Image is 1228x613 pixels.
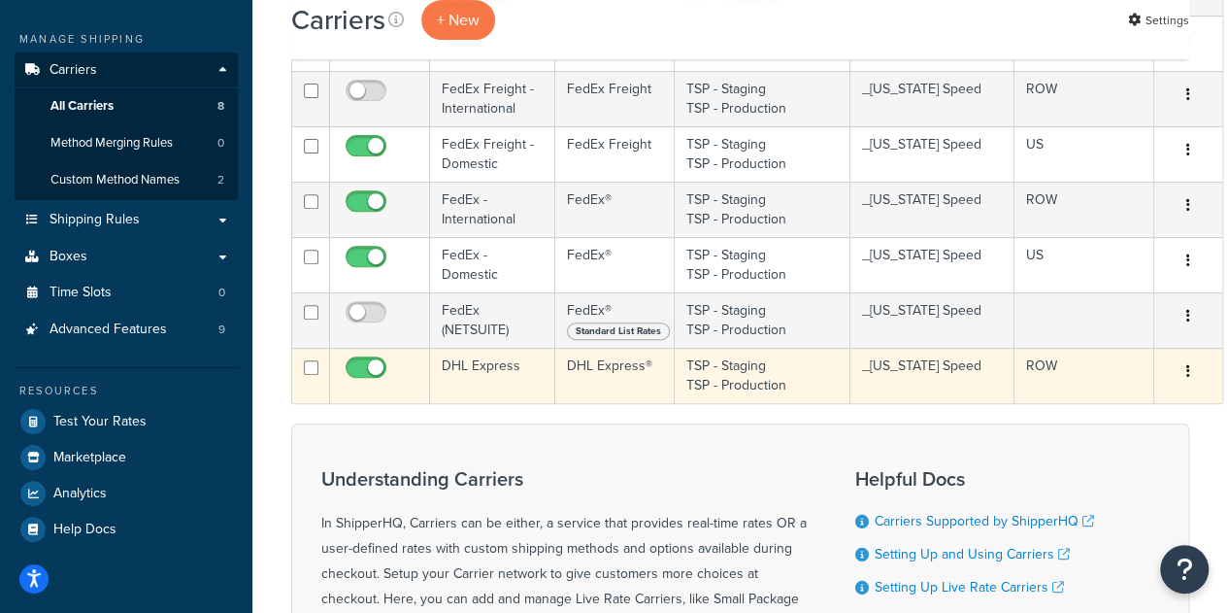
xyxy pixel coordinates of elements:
span: 2 [217,172,224,188]
td: FedEx® [555,182,675,237]
li: Method Merging Rules [15,125,238,161]
a: Test Your Rates [15,404,238,439]
td: FedEx Freight [555,126,675,182]
a: Marketplace [15,440,238,475]
span: 0 [217,135,224,152]
span: Method Merging Rules [50,135,173,152]
h1: Carriers [291,1,385,39]
td: DHL Express [430,348,555,403]
span: 9 [218,322,225,338]
h3: Understanding Carriers [321,468,807,490]
span: All Carriers [50,98,114,115]
a: Time Slots 0 [15,275,238,311]
td: TSP - Staging TSP - Production [675,71,850,126]
a: Carriers Supported by ShipperHQ [875,511,1094,531]
span: Time Slots [50,285,112,301]
td: TSP - Staging TSP - Production [675,126,850,182]
span: Marketplace [53,450,126,466]
td: _[US_STATE] Speed [850,71,1014,126]
span: Shipping Rules [50,212,140,228]
td: FedEx® [555,237,675,292]
a: Setting Up and Using Carriers [875,544,1070,564]
li: Advanced Features [15,312,238,348]
span: 0 [218,285,225,301]
td: _[US_STATE] Speed [850,126,1014,182]
td: DHL Express® [555,348,675,403]
td: ROW [1014,71,1154,126]
a: Carriers [15,52,238,88]
span: Test Your Rates [53,414,147,430]
span: Carriers [50,62,97,79]
li: Custom Method Names [15,162,238,198]
span: Advanced Features [50,322,167,338]
td: TSP - Staging TSP - Production [675,237,850,292]
h3: Helpful Docs [855,468,1109,490]
td: FedEx® [555,292,675,348]
td: ROW [1014,182,1154,237]
a: Custom Method Names 2 [15,162,238,198]
a: Setting Up Live Rate Carriers [875,577,1064,597]
div: Resources [15,383,238,399]
a: Analytics [15,476,238,511]
td: _[US_STATE] Speed [850,182,1014,237]
a: Advanced Features 9 [15,312,238,348]
td: TSP - Staging TSP - Production [675,348,850,403]
div: Manage Shipping [15,31,238,48]
td: _[US_STATE] Speed [850,348,1014,403]
td: FedEx - International [430,182,555,237]
button: Open Resource Center [1160,545,1209,594]
a: Help Docs [15,512,238,547]
td: _[US_STATE] Speed [850,237,1014,292]
td: US [1014,126,1154,182]
a: Shipping Rules [15,202,238,238]
a: Settings [1128,7,1189,34]
span: Boxes [50,249,87,265]
span: Standard List Rates [567,323,670,340]
td: FedEx Freight - International [430,71,555,126]
td: FedEx - Domestic [430,237,555,292]
td: FedEx Freight - Domestic [430,126,555,182]
td: FedEx (NETSUITE) [430,292,555,348]
li: Time Slots [15,275,238,311]
td: US [1014,237,1154,292]
a: Method Merging Rules 0 [15,125,238,161]
span: Analytics [53,486,107,502]
td: ROW [1014,348,1154,403]
li: All Carriers [15,88,238,124]
li: Carriers [15,52,238,200]
span: Help Docs [53,522,116,538]
td: TSP - Staging TSP - Production [675,292,850,348]
td: FedEx Freight [555,71,675,126]
a: All Carriers 8 [15,88,238,124]
td: TSP - Staging TSP - Production [675,182,850,237]
span: Custom Method Names [50,172,180,188]
a: Boxes [15,239,238,275]
span: 8 [217,98,224,115]
td: _[US_STATE] Speed [850,292,1014,348]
